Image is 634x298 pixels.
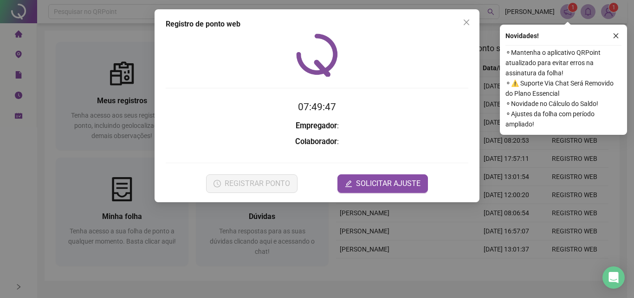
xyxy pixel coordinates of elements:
[166,120,468,132] h3: :
[505,47,621,78] span: ⚬ Mantenha o aplicativo QRPoint atualizado para evitar erros na assinatura da folha!
[356,178,421,189] span: SOLICITAR AJUSTE
[166,19,468,30] div: Registro de ponto web
[337,174,428,193] button: editSOLICITAR AJUSTE
[459,15,474,30] button: Close
[296,121,337,130] strong: Empregador
[166,136,468,148] h3: :
[613,33,619,39] span: close
[602,266,625,289] div: Open Intercom Messenger
[505,31,539,41] span: Novidades !
[505,109,621,129] span: ⚬ Ajustes da folha com período ampliado!
[296,33,338,77] img: QRPoint
[206,174,298,193] button: REGISTRAR PONTO
[505,78,621,99] span: ⚬ ⚠️ Suporte Via Chat Será Removido do Plano Essencial
[463,19,470,26] span: close
[505,99,621,109] span: ⚬ Novidade no Cálculo do Saldo!
[345,180,352,187] span: edit
[295,137,337,146] strong: Colaborador
[298,101,336,113] time: 07:49:47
